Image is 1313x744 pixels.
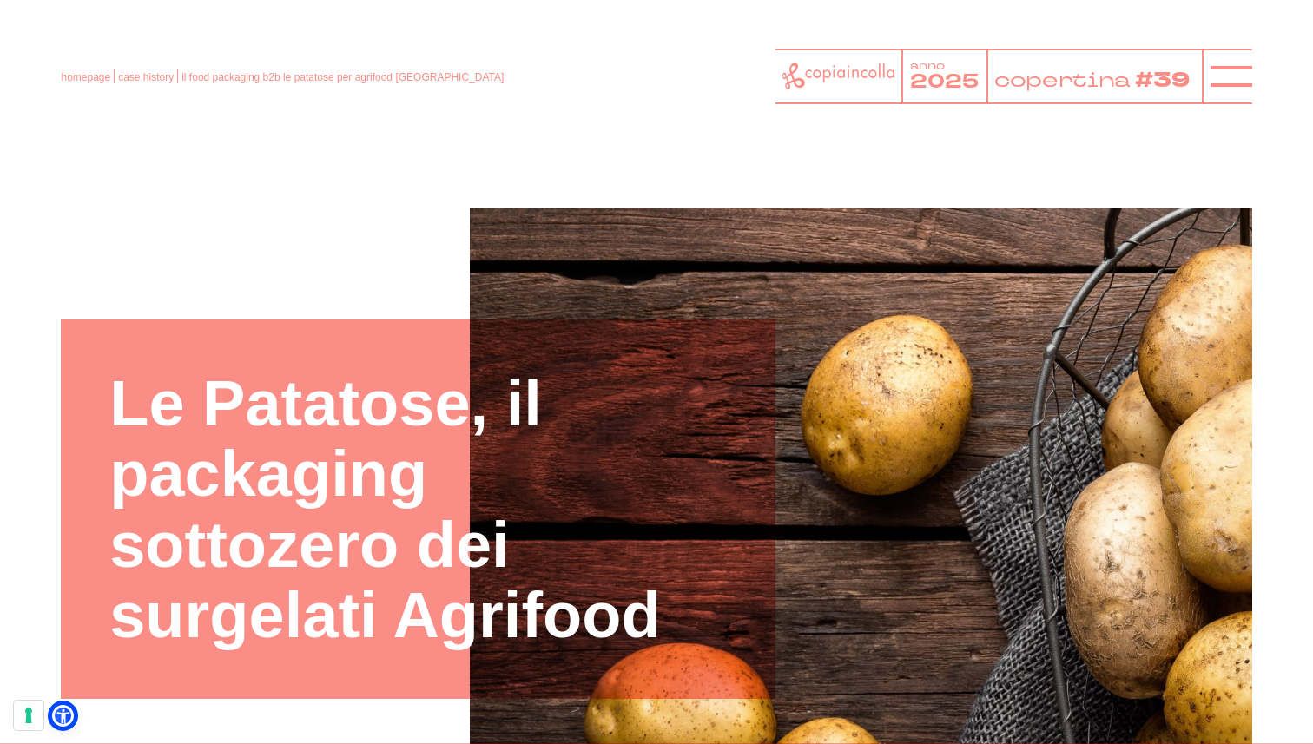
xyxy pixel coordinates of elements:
[61,71,110,83] a: homepage
[14,701,43,730] button: Le tue preferenze relative al consenso per le tecnologie di tracciamento
[109,368,727,651] h1: Le Patatose, il packaging sottozero dei surgelati Agrifood
[52,705,74,727] a: Open Accessibility Menu
[1138,65,1194,95] tspan: #39
[994,66,1133,93] tspan: copertina
[118,71,174,83] a: case history
[181,71,504,83] span: il food packaging b2b le patatose per agrifood [GEOGRAPHIC_DATA]
[910,59,945,74] tspan: anno
[910,69,979,95] tspan: 2025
